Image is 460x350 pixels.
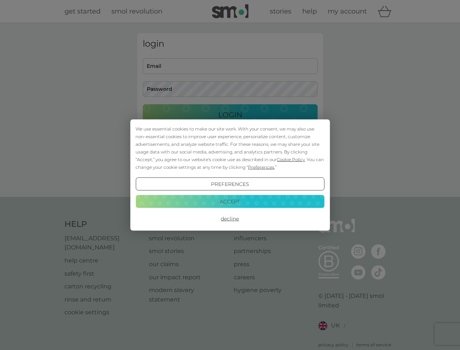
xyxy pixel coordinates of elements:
[248,164,274,170] span: Preferences
[135,212,324,225] button: Decline
[277,157,305,162] span: Cookie Policy
[130,120,330,231] div: Cookie Consent Prompt
[135,178,324,191] button: Preferences
[135,125,324,171] div: We use essential cookies to make our site work. With your consent, we may also use non-essential ...
[135,195,324,208] button: Accept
